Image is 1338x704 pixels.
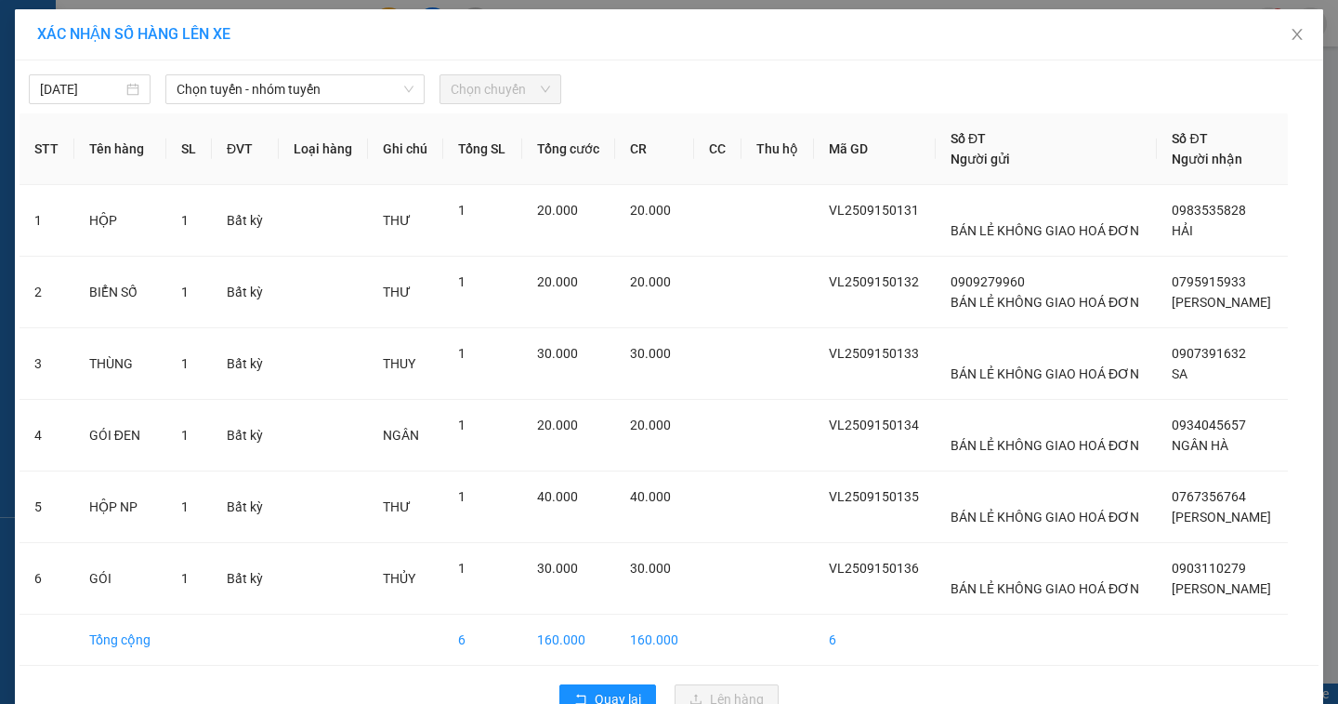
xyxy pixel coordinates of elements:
[1172,203,1246,218] span: 0983535828
[121,18,165,37] span: Nhận:
[74,400,166,472] td: GÓI ĐEN
[181,499,189,514] span: 1
[829,346,919,361] span: VL2509150133
[537,346,578,361] span: 30.000
[212,543,279,615] td: Bất kỳ
[20,185,74,257] td: 1
[181,285,189,299] span: 1
[458,346,466,361] span: 1
[630,274,671,289] span: 20.000
[1172,223,1193,238] span: HẢI
[16,16,108,60] div: Vĩnh Long
[383,356,415,371] span: THUY
[615,615,694,666] td: 160.000
[630,418,671,432] span: 20.000
[181,356,189,371] span: 1
[1172,131,1207,146] span: Số ĐT
[458,203,466,218] span: 1
[829,418,919,432] span: VL2509150134
[20,113,74,185] th: STT
[383,285,411,299] span: THƯ
[951,152,1010,166] span: Người gửi
[121,16,269,60] div: TP. [PERSON_NAME]
[951,510,1139,525] span: BÁN LẺ KHÔNG GIAO HOÁ ĐƠN
[1172,152,1242,166] span: Người nhận
[74,113,166,185] th: Tên hàng
[537,489,578,504] span: 40.000
[458,489,466,504] span: 1
[20,257,74,328] td: 2
[368,113,443,185] th: Ghi chú
[16,18,45,37] span: Gửi:
[383,428,419,443] span: NGÂN
[951,581,1139,596] span: BÁN LẺ KHÔNG GIAO HOÁ ĐƠN
[458,418,466,432] span: 1
[537,418,578,432] span: 20.000
[829,274,919,289] span: VL2509150132
[829,561,919,576] span: VL2509150136
[951,295,1139,310] span: BÁN LẺ KHÔNG GIAO HOÁ ĐƠN
[121,83,269,109] div: 0934045657
[829,203,919,218] span: VL2509150131
[37,25,230,43] span: XÁC NHẬN SỐ HÀNG LÊN XE
[443,113,521,185] th: Tổng SL
[537,274,578,289] span: 20.000
[1172,438,1228,453] span: NGÂN HÀ
[20,328,74,400] td: 3
[451,75,550,103] span: Chọn chuyến
[1271,9,1323,61] button: Close
[951,438,1139,453] span: BÁN LẺ KHÔNG GIAO HOÁ ĐƠN
[1172,418,1246,432] span: 0934045657
[522,113,615,185] th: Tổng cước
[74,185,166,257] td: HỘP
[458,561,466,576] span: 1
[181,428,189,443] span: 1
[212,472,279,543] td: Bất kỳ
[74,257,166,328] td: BIỂN SỐ
[74,472,166,543] td: HỘP NP
[443,615,521,666] td: 6
[212,257,279,328] td: Bất kỳ
[537,203,578,218] span: 20.000
[741,113,814,185] th: Thu hộ
[212,328,279,400] td: Bất kỳ
[212,185,279,257] td: Bất kỳ
[1172,346,1246,361] span: 0907391632
[383,499,411,514] span: THƯ
[279,113,368,185] th: Loại hàng
[1172,489,1246,504] span: 0767356764
[212,113,279,185] th: ĐVT
[1172,510,1271,525] span: [PERSON_NAME]
[522,615,615,666] td: 160.000
[166,113,212,185] th: SL
[74,543,166,615] td: GÓI
[951,223,1139,238] span: BÁN LẺ KHÔNG GIAO HOÁ ĐƠN
[458,274,466,289] span: 1
[829,489,919,504] span: VL2509150135
[20,400,74,472] td: 4
[20,543,74,615] td: 6
[951,131,986,146] span: Số ĐT
[1172,366,1187,381] span: SA
[537,561,578,576] span: 30.000
[383,213,411,228] span: THƯ
[951,274,1025,289] span: 0909279960
[1172,581,1271,596] span: [PERSON_NAME]
[630,489,671,504] span: 40.000
[951,366,1139,381] span: BÁN LẺ KHÔNG GIAO HOÁ ĐƠN
[630,561,671,576] span: 30.000
[121,60,269,83] div: NGÂN HÀ
[630,203,671,218] span: 20.000
[383,571,415,586] span: THỦY
[814,113,936,185] th: Mã GD
[74,615,166,666] td: Tổng cộng
[615,113,694,185] th: CR
[181,571,189,586] span: 1
[1172,295,1271,310] span: [PERSON_NAME]
[16,60,108,150] div: BÁN LẺ KHÔNG GIAO HOÁ ĐƠN
[177,75,413,103] span: Chọn tuyến - nhóm tuyến
[1172,561,1246,576] span: 0903110279
[403,84,414,95] span: down
[1172,274,1246,289] span: 0795915933
[814,615,936,666] td: 6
